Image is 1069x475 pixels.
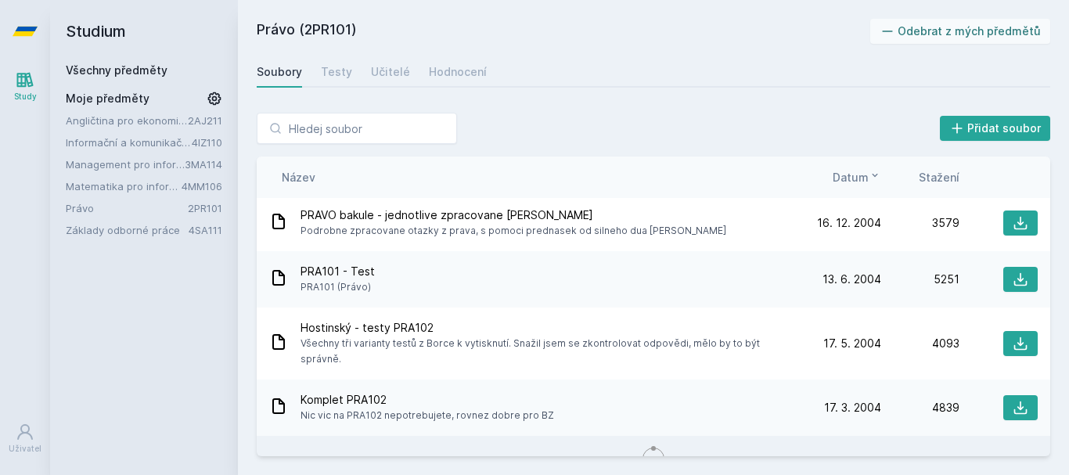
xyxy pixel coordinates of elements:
a: Základy odborné práce [66,222,189,238]
div: 4093 [881,336,959,351]
a: Učitelé [371,56,410,88]
a: Soubory [257,56,302,88]
a: Angličtina pro ekonomická studia 1 (B2/C1) [66,113,188,128]
button: Odebrat z mých předmětů [870,19,1051,44]
a: 4SA111 [189,224,222,236]
a: Matematika pro informatiky [66,178,182,194]
div: Uživatel [9,443,41,455]
a: Testy [321,56,352,88]
div: 5251 [881,272,959,287]
a: Právo [66,200,188,216]
div: 4839 [881,400,959,416]
a: 4IZ110 [192,136,222,149]
div: Učitelé [371,64,410,80]
a: Uživatel [3,415,47,462]
a: Všechny předměty [66,63,167,77]
a: 4MM106 [182,180,222,193]
div: 3579 [881,215,959,231]
h2: Právo (2PR101) [257,19,870,44]
button: Stažení [919,169,959,185]
a: Management pro informatiky a statistiky [66,157,185,172]
div: Study [14,91,37,103]
span: Nic vic na PRA102 nepotrebujete, rovnez dobre pro BZ [301,408,554,423]
span: Hostinský - testy PRA102 [301,320,797,336]
span: 17. 3. 2004 [824,400,881,416]
a: Informační a komunikační technologie [66,135,192,150]
a: 3MA114 [185,158,222,171]
span: 17. 5. 2004 [823,336,881,351]
span: PRA101 - Test [301,264,375,279]
span: 16. 12. 2004 [817,215,881,231]
input: Hledej soubor [257,113,457,144]
div: Hodnocení [429,64,487,80]
button: Název [282,169,315,185]
a: Study [3,63,47,110]
span: PRA101 (Právo) [301,279,375,295]
span: Komplet PRA102 [301,392,554,408]
button: Datum [833,169,881,185]
span: Datum [833,169,869,185]
span: Všechny tři varianty testů z Borce k vytisknutí. Snažil jsem se zkontrolovat odpovědi, mělo by to... [301,336,797,367]
button: Přidat soubor [940,116,1051,141]
a: 2PR101 [188,202,222,214]
span: Podrobne zpracovane otazky z prava, s pomoci prednasek od silneho dua [PERSON_NAME] [301,223,726,239]
div: Testy [321,64,352,80]
span: 13. 6. 2004 [822,272,881,287]
div: Soubory [257,64,302,80]
a: 2AJ211 [188,114,222,127]
a: Hodnocení [429,56,487,88]
span: PRAVO bakule - jednotlive zpracovane [PERSON_NAME] [301,207,726,223]
span: Moje předměty [66,91,149,106]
